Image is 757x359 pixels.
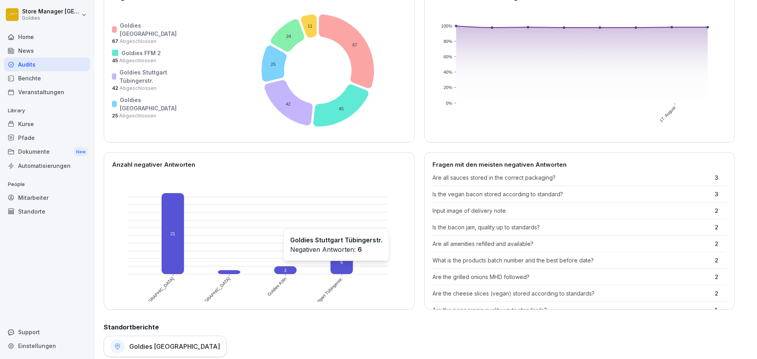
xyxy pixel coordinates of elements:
[433,206,711,215] p: Input image of delivery note
[433,160,727,169] p: Fragen mit den meisten negativen Antworten
[118,38,157,44] span: Abgeschlossen
[267,276,288,297] text: Goldies Köln
[443,70,452,74] text: 40%
[433,190,711,198] p: Is the vegan bacon stored according to standard?
[4,159,90,173] a: Automatisierungen
[715,306,727,314] p: 1
[119,68,178,85] p: Goldies Stuttgart Tübingerstr.
[4,131,90,145] a: Pfade
[433,289,711,298] p: Are the cheese slices (vegan) stored according to standards?
[433,223,711,231] p: Is the bacon jam, quality up to standards?
[715,240,727,248] p: 2
[185,276,231,323] text: Goldies [GEOGRAPHIC_DATA]
[441,24,452,28] text: 100%
[4,191,90,205] a: Mitarbeiter
[301,276,344,320] text: Goldies Stuttgart Tübingerstr.
[715,256,727,264] p: 2
[715,223,727,231] p: 2
[118,113,156,119] span: Abgeschlossen
[112,38,178,45] p: 67
[433,273,711,281] p: Are the grilled onions MHD followed?
[118,85,157,91] span: Abgeschlossen
[128,276,175,323] text: Goldies [GEOGRAPHIC_DATA]
[104,322,735,332] h2: Standortberichte
[4,85,90,99] a: Veranstaltungen
[118,58,156,63] span: Abgeschlossen
[4,145,90,159] div: Dokumente
[112,112,178,119] p: 25
[433,173,711,182] p: Are all sauces stored in the correct packaging?
[129,342,220,350] h1: Goldies [GEOGRAPHIC_DATA]
[112,57,178,64] p: 45
[715,273,727,281] p: 2
[443,85,452,90] text: 20%
[443,39,452,44] text: 80%
[4,44,90,58] a: News
[121,49,161,57] p: Goldies FFM 2
[4,117,90,131] a: Kurse
[4,178,90,191] p: People
[104,336,227,357] a: Goldies [GEOGRAPHIC_DATA]
[446,101,452,106] text: 0%
[74,147,88,156] div: New
[433,306,711,314] p: Are the pepperonis quality up to standards?
[715,206,727,215] p: 2
[4,104,90,117] p: Library
[443,54,452,59] text: 60%
[120,21,178,38] p: Goldies [GEOGRAPHIC_DATA]
[715,289,727,298] p: 2
[4,71,90,85] a: Berichte
[715,173,727,182] p: 3
[4,30,90,44] a: Home
[22,8,80,15] p: Store Manager [GEOGRAPHIC_DATA]
[433,256,711,264] p: What is the products batch number and the best before date?
[22,15,80,21] p: Goldies
[4,205,90,218] a: Standorte
[120,96,178,112] p: Goldies [GEOGRAPHIC_DATA]
[715,190,727,198] p: 3
[112,85,178,92] p: 42
[433,240,711,248] p: Are all amenities refilled and available?
[112,160,406,169] p: Anzahl negativer Antworten
[4,325,90,339] div: Support
[659,105,677,123] text: 17. August
[4,58,90,71] a: Audits
[4,339,90,353] a: Einstellungen
[4,145,90,159] a: DokumenteNew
